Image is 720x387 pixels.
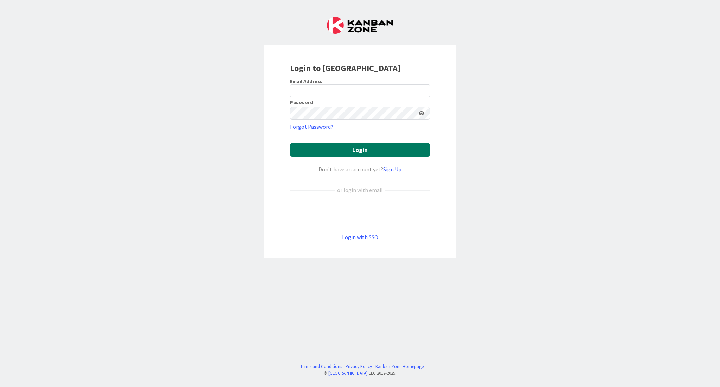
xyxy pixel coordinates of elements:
[290,63,401,74] b: Login to [GEOGRAPHIC_DATA]
[290,78,322,84] label: Email Address
[290,100,313,105] label: Password
[290,165,430,173] div: Don’t have an account yet?
[290,143,430,157] button: Login
[287,206,433,221] iframe: Sign in with Google Button
[300,363,342,370] a: Terms and Conditions
[346,363,372,370] a: Privacy Policy
[383,166,401,173] a: Sign Up
[327,17,393,34] img: Kanban Zone
[297,370,424,376] div: © LLC 2017- 2025 .
[335,186,385,194] div: or login with email
[290,122,333,131] a: Forgot Password?
[328,370,368,376] a: [GEOGRAPHIC_DATA]
[375,363,424,370] a: Kanban Zone Homepage
[342,234,378,241] a: Login with SSO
